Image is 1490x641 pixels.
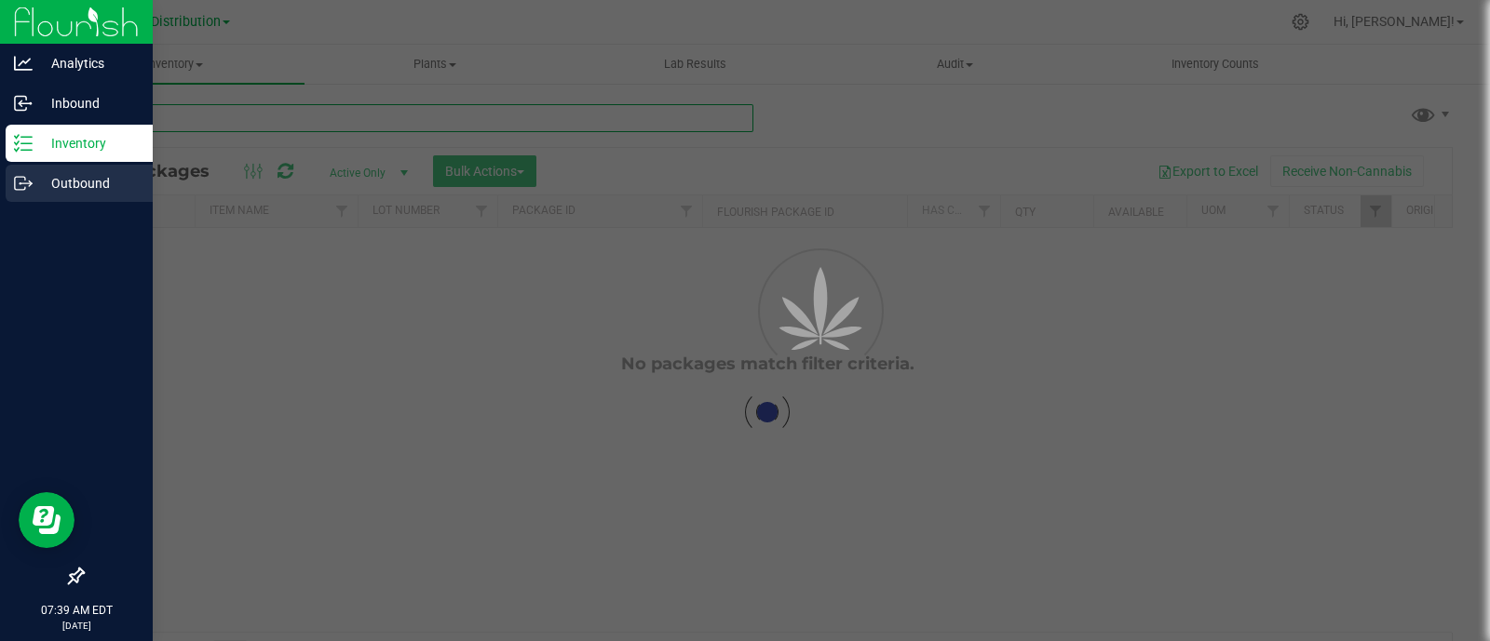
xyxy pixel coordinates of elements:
inline-svg: Inventory [14,134,33,153]
p: Inventory [33,132,144,154]
iframe: Resource center [19,492,74,548]
p: 07:39 AM EDT [8,602,144,619]
inline-svg: Analytics [14,54,33,73]
inline-svg: Outbound [14,174,33,193]
p: Outbound [33,172,144,194]
p: [DATE] [8,619,144,633]
inline-svg: Inbound [14,94,33,113]
p: Inbound [33,92,144,114]
p: Analytics [33,52,144,74]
